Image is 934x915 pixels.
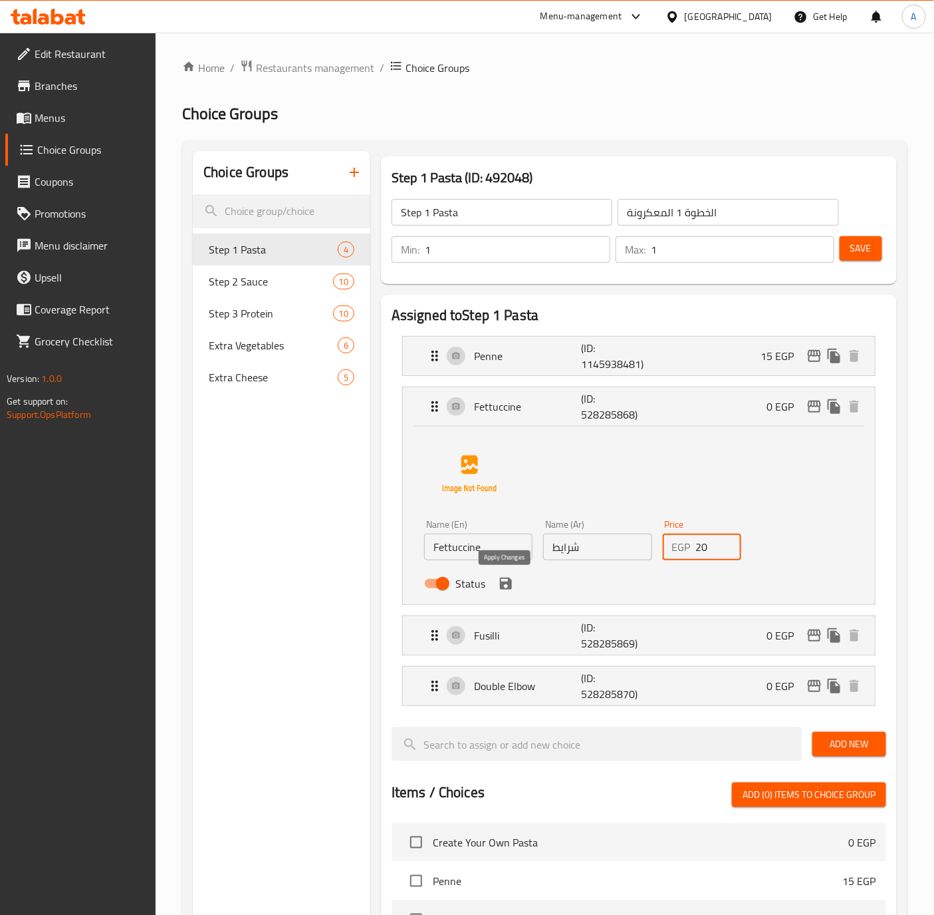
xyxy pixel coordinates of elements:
button: edit [804,346,824,366]
span: Select choice [402,828,430,856]
div: Choices [338,369,354,385]
span: 4 [338,244,354,256]
li: / [230,60,235,76]
span: Choice Groups [406,60,469,76]
span: Coverage Report [35,301,146,317]
input: Enter name Ar [543,534,651,560]
span: Grocery Checklist [35,333,146,349]
span: Step 1 Pasta [209,242,338,258]
p: (ID: 1145938481) [581,340,653,372]
button: delete [844,676,864,696]
div: Expand [403,667,875,705]
div: Expand [403,387,875,426]
span: 10 [334,307,354,320]
a: Support.OpsPlatform [7,406,91,423]
button: save [496,574,516,594]
h2: Items / Choices [392,783,485,803]
p: Double Elbow [474,678,581,694]
span: Select choice [402,867,430,895]
span: 1.0.0 [41,370,62,387]
p: (ID: 528285868) [581,391,653,423]
span: Upsell [35,270,146,285]
span: Add (0) items to choice group [743,787,876,803]
p: (ID: 528285869) [581,620,653,651]
button: duplicate [824,397,844,417]
span: Add New [823,736,876,753]
a: Edit Restaurant [5,38,156,70]
span: Extra Vegetables [209,337,338,353]
span: 6 [338,339,354,352]
span: Penne [433,873,842,889]
button: duplicate [824,676,844,696]
span: Branches [35,78,146,94]
span: Menu disclaimer [35,238,146,254]
input: search [392,727,802,761]
div: Menu-management [540,9,622,25]
div: Expand [403,337,875,375]
span: Menus [35,110,146,126]
span: 10 [334,275,354,288]
span: Status [455,576,485,592]
h2: Choice Groups [203,162,289,182]
p: Min: [401,242,419,258]
button: duplicate [824,346,844,366]
input: search [193,194,370,228]
p: Penne [474,348,581,364]
input: Please enter price [696,534,742,560]
div: Expand [403,616,875,655]
button: Add New [812,732,886,757]
button: Add (0) items to choice group [732,783,886,807]
a: Upsell [5,262,156,293]
a: Restaurants management [240,59,374,77]
a: Menus [5,102,156,134]
li: Expand [392,661,886,711]
p: 0 EGP [766,628,804,643]
a: Menu disclaimer [5,230,156,262]
button: delete [844,346,864,366]
button: edit [804,676,824,696]
span: Step 2 Sauce [209,274,332,289]
div: Choices [338,242,354,258]
button: edit [804,397,824,417]
p: Fettuccine [474,399,581,415]
button: delete [844,397,864,417]
input: Enter name En [424,534,532,560]
p: 0 EGP [848,834,876,850]
span: Version: [7,370,39,387]
button: delete [844,626,864,645]
a: Coverage Report [5,293,156,325]
span: Choice Groups [37,142,146,158]
a: Promotions [5,198,156,230]
p: EGP [672,539,691,555]
img: Fettuccine [427,432,512,517]
li: ExpandFettuccineName (En)Name (Ar)PriceEGPStatussave [392,381,886,610]
div: Step 1 Pasta4 [193,234,370,266]
span: A [911,9,917,24]
a: Choice Groups [5,134,156,166]
p: Fusilli [474,628,581,643]
span: Coupons [35,174,146,190]
p: Max: [625,242,645,258]
div: Step 3 Protein10 [193,297,370,329]
div: Step 2 Sauce10 [193,266,370,297]
a: Branches [5,70,156,102]
p: 0 EGP [766,678,804,694]
button: duplicate [824,626,844,645]
li: Expand [392,610,886,661]
div: Choices [333,305,354,321]
button: edit [804,626,824,645]
div: Choices [333,274,354,289]
a: Grocery Checklist [5,325,156,357]
li: Expand [392,331,886,381]
p: (ID: 528285870) [581,670,653,702]
div: Extra Cheese5 [193,361,370,393]
div: [GEOGRAPHIC_DATA] [685,9,772,24]
span: Edit Restaurant [35,46,146,62]
span: Promotions [35,206,146,222]
h3: Step 1 Pasta (ID: 492048) [392,167,886,188]
p: 15 EGP [760,348,804,364]
span: Choice Groups [182,98,278,128]
p: 15 EGP [842,873,876,889]
a: Home [182,60,225,76]
a: Coupons [5,166,156,198]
